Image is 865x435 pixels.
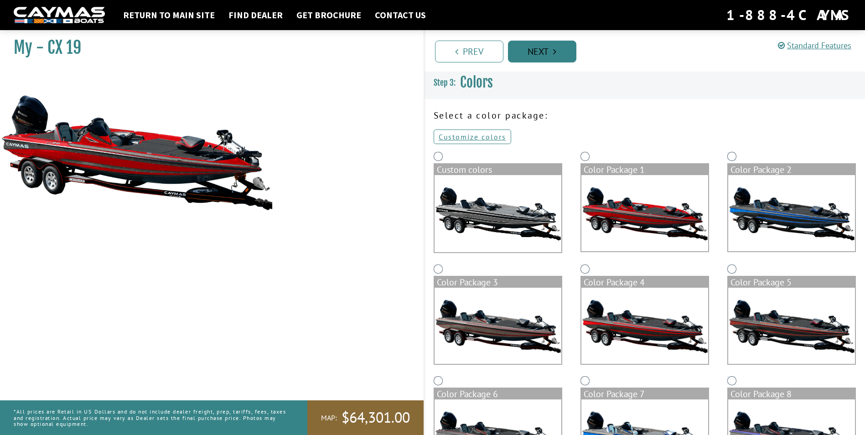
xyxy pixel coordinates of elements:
[119,9,219,21] a: Return to main site
[14,404,287,431] p: *All prices are Retail in US Dollars and do not include dealer freight, prep, tariffs, fees, taxe...
[370,9,430,21] a: Contact Us
[728,277,855,288] div: Color Package 5
[728,164,855,175] div: Color Package 2
[307,400,424,435] a: MAP:$64,301.00
[581,175,708,251] img: color_package_302.png
[224,9,287,21] a: Find Dealer
[14,7,105,24] img: white-logo-c9c8dbefe5ff5ceceb0f0178aa75bf4bb51f6bca0971e226c86eb53dfe498488.png
[321,413,337,423] span: MAP:
[434,109,856,122] p: Select a color package:
[726,5,851,25] div: 1-888-4CAYMAS
[435,164,561,175] div: Custom colors
[728,388,855,399] div: Color Package 8
[581,388,708,399] div: Color Package 7
[508,41,576,62] a: Next
[292,9,366,21] a: Get Brochure
[435,388,561,399] div: Color Package 6
[581,288,708,364] img: color_package_305.png
[435,175,561,252] img: cx-Base-Layer.png
[778,40,851,51] a: Standard Features
[581,277,708,288] div: Color Package 4
[434,129,511,144] a: Customize colors
[728,288,855,364] img: color_package_306.png
[435,288,561,364] img: color_package_304.png
[435,41,503,62] a: Prev
[728,175,855,251] img: color_package_303.png
[581,164,708,175] div: Color Package 1
[14,37,401,58] h1: My - CX 19
[435,277,561,288] div: Color Package 3
[342,408,410,427] span: $64,301.00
